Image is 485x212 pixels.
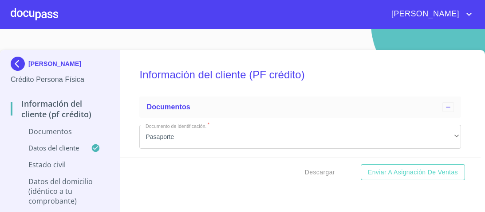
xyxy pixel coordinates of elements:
p: Crédito Persona Física [11,74,109,85]
span: Descargar [305,167,335,178]
span: Documentos [146,103,190,111]
p: Documentos [11,127,109,136]
p: Datos del domicilio (idéntico a tu comprobante) [11,177,109,206]
div: Pasaporte [139,125,461,149]
img: Docupass spot blue [11,57,28,71]
p: Datos del cliente [11,143,91,152]
p: Estado Civil [11,160,109,170]
span: [PERSON_NAME] [385,7,464,21]
button: Descargar [301,164,339,181]
button: Enviar a Asignación de Ventas [361,164,465,181]
div: Documentos [139,96,461,118]
div: [PERSON_NAME] [11,57,109,74]
span: Enviar a Asignación de Ventas [368,167,458,178]
p: [PERSON_NAME] [28,60,81,67]
button: account of current user [385,7,474,21]
p: Información del cliente (PF crédito) [11,98,109,119]
h5: Información del cliente (PF crédito) [139,57,461,93]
